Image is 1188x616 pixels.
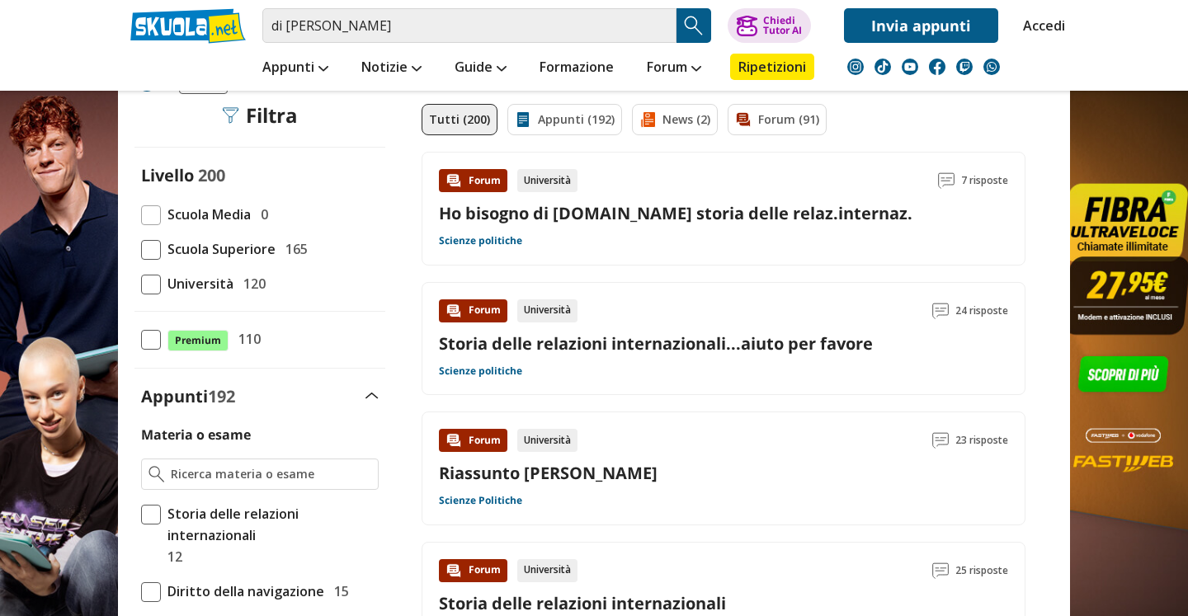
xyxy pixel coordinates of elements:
[161,581,324,602] span: Diritto della navigazione
[730,54,814,80] a: Ripetizioni
[902,59,918,75] img: youtube
[161,238,276,260] span: Scuola Superiore
[439,429,507,452] div: Forum
[254,204,268,225] span: 0
[450,54,511,83] a: Guide
[141,385,235,407] label: Appunti
[439,299,507,322] div: Forum
[517,299,577,322] div: Università
[535,54,618,83] a: Formazione
[439,234,522,247] a: Scienze politiche
[232,328,261,350] span: 110
[681,13,706,38] img: Cerca appunti, riassunti o versioni
[445,562,462,579] img: Forum contenuto
[262,8,676,43] input: Cerca appunti, riassunti o versioni
[365,393,379,399] img: Apri e chiudi sezione
[422,104,497,135] a: Tutti (200)
[439,494,522,507] a: Scienze Politiche
[198,164,225,186] span: 200
[161,204,251,225] span: Scuola Media
[517,429,577,452] div: Università
[932,303,949,319] img: Commenti lettura
[439,559,507,582] div: Forum
[932,432,949,449] img: Commenti lettura
[676,8,711,43] button: Search Button
[445,303,462,319] img: Forum contenuto
[517,559,577,582] div: Università
[735,111,752,128] img: Forum filtro contenuto
[279,238,308,260] span: 165
[938,172,955,189] img: Commenti lettura
[955,559,1008,582] span: 25 risposte
[439,169,507,192] div: Forum
[632,104,718,135] a: News (2)
[141,426,251,444] label: Materia o esame
[439,592,726,614] a: Storia delle relazioni internazionali
[956,59,973,75] img: twitch
[728,8,811,43] button: ChiediTutor AI
[161,546,182,567] span: 12
[955,429,1008,452] span: 23 risposte
[929,59,945,75] img: facebook
[223,107,239,124] img: Filtra filtri mobile
[439,332,873,355] a: Storia delle relazioni internazionali...aiuto per favore
[515,111,531,128] img: Appunti filtro contenuto
[955,299,1008,322] span: 24 risposte
[141,164,194,186] label: Livello
[728,104,827,135] a: Forum (91)
[874,59,891,75] img: tiktok
[171,466,371,482] input: Ricerca materia o esame
[847,59,864,75] img: instagram
[439,462,658,484] a: Riassunto [PERSON_NAME]
[439,364,522,378] a: Scienze politiche
[517,169,577,192] div: Università
[961,169,1008,192] span: 7 risposte
[445,432,462,449] img: Forum contenuto
[932,562,949,579] img: Commenti lettura
[258,54,332,83] a: Appunti
[643,54,705,83] a: Forum
[167,330,229,351] span: Premium
[328,581,349,602] span: 15
[439,202,912,224] a: Ho bisogno di [DOMAIN_NAME] storia delle relaz.internaz.
[763,16,802,35] div: Chiedi Tutor AI
[161,273,233,294] span: Università
[237,273,266,294] span: 120
[844,8,998,43] a: Invia appunti
[223,104,298,127] div: Filtra
[208,385,235,407] span: 192
[507,104,622,135] a: Appunti (192)
[639,111,656,128] img: News filtro contenuto
[161,503,379,546] span: Storia delle relazioni internazionali
[148,466,164,482] img: Ricerca materia o esame
[983,59,1000,75] img: WhatsApp
[357,54,426,83] a: Notizie
[445,172,462,189] img: Forum contenuto
[1023,8,1058,43] a: Accedi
